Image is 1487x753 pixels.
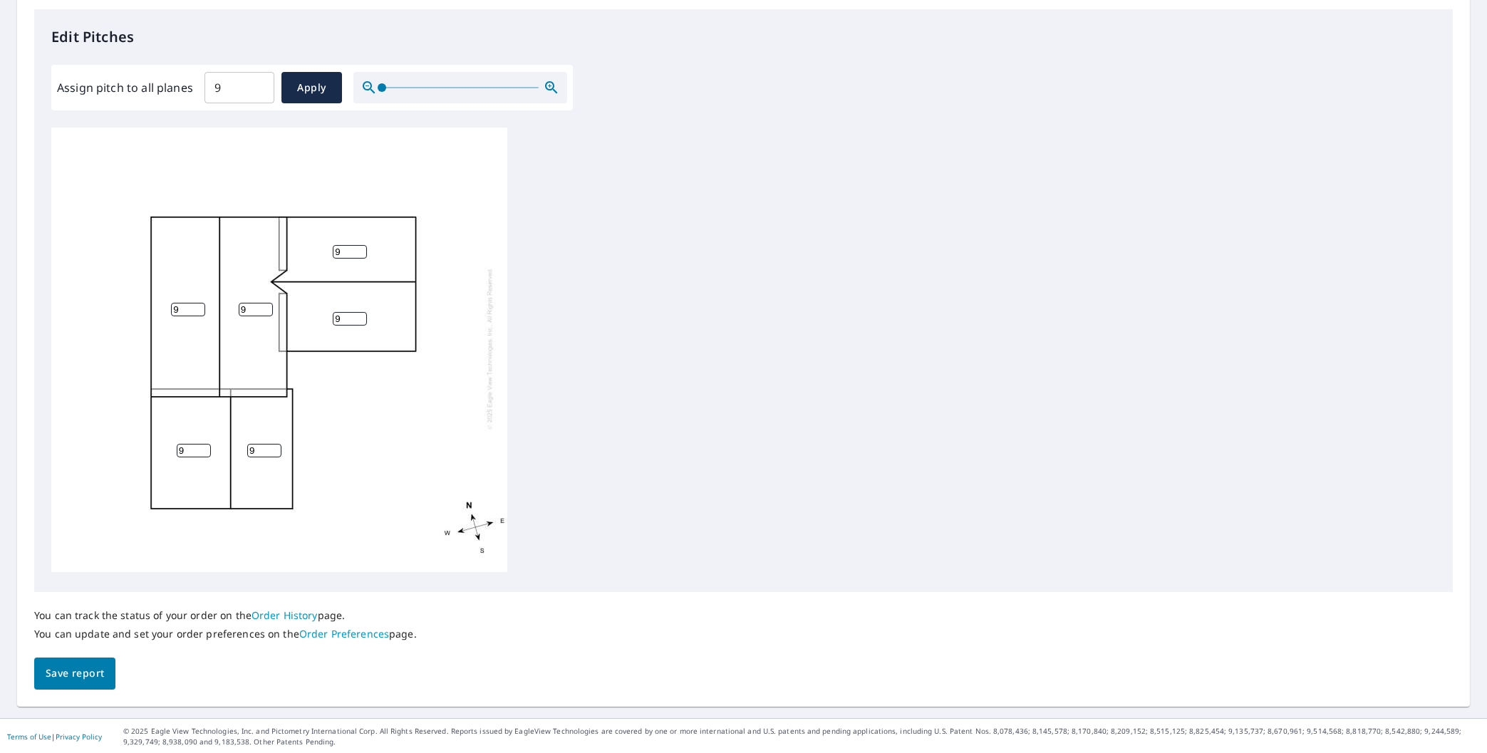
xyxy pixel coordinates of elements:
a: Terms of Use [7,732,51,742]
a: Order History [252,608,318,622]
label: Assign pitch to all planes [57,79,193,96]
input: 00.0 [204,68,274,108]
a: Privacy Policy [56,732,102,742]
button: Apply [281,72,342,103]
span: Apply [293,79,331,97]
span: Save report [46,665,104,682]
a: Order Preferences [299,627,389,640]
p: Edit Pitches [51,26,1436,48]
p: © 2025 Eagle View Technologies, Inc. and Pictometry International Corp. All Rights Reserved. Repo... [123,726,1480,747]
p: You can update and set your order preferences on the page. [34,628,417,640]
p: | [7,732,102,741]
p: You can track the status of your order on the page. [34,609,417,622]
button: Save report [34,658,115,690]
